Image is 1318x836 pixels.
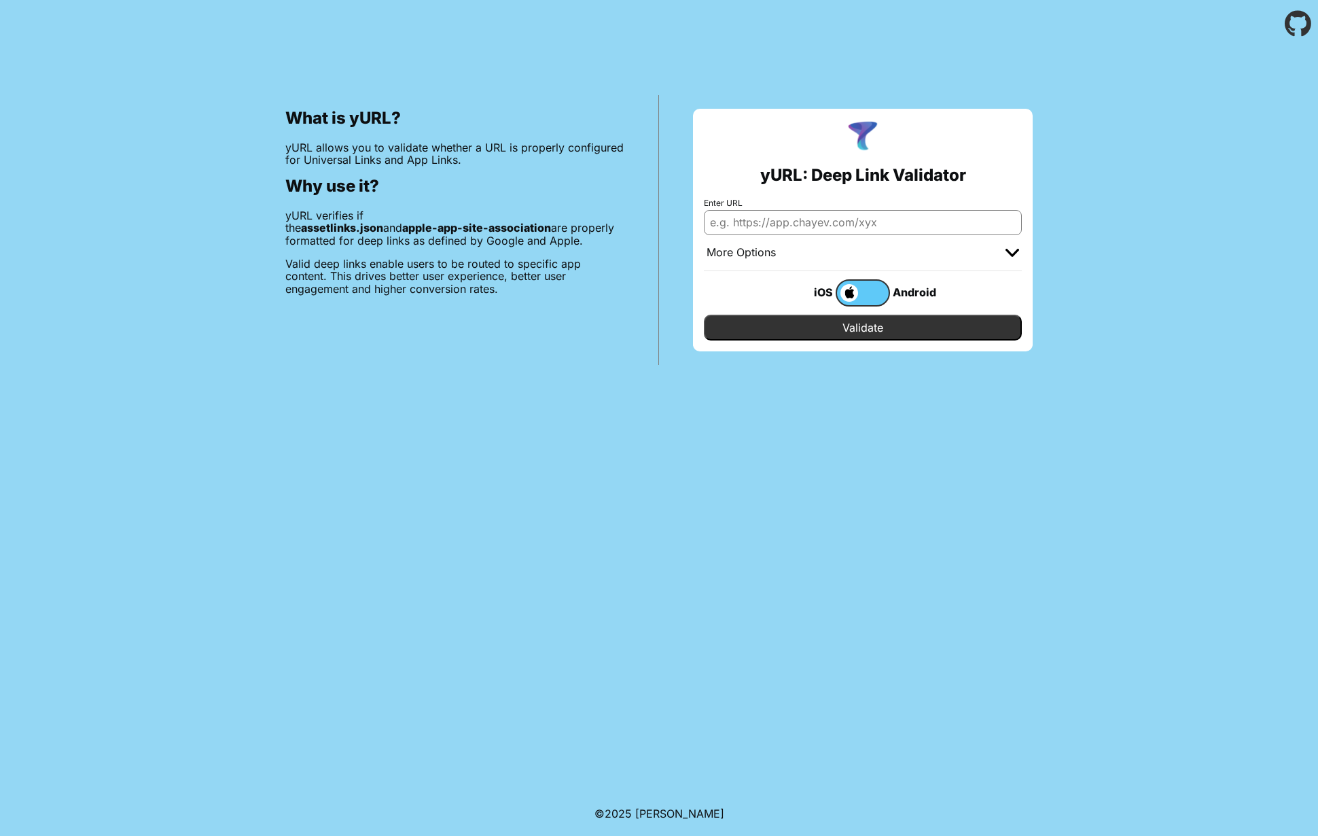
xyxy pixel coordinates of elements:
footer: © [594,791,724,836]
label: Enter URL [704,198,1022,208]
input: e.g. https://app.chayev.com/xyx [704,210,1022,234]
h2: Why use it? [285,177,624,196]
b: assetlinks.json [301,221,383,234]
img: yURL Logo [845,120,880,155]
p: Valid deep links enable users to be routed to specific app content. This drives better user exper... [285,258,624,295]
input: Validate [704,315,1022,341]
h2: What is yURL? [285,109,624,128]
h2: yURL: Deep Link Validator [760,166,966,185]
b: apple-app-site-association [402,221,551,234]
p: yURL verifies if the and are properly formatted for deep links as defined by Google and Apple. [285,209,624,247]
div: iOS [781,283,836,301]
div: Android [890,283,944,301]
span: 2025 [605,807,632,820]
img: chevron [1005,249,1019,257]
a: Michael Ibragimchayev's Personal Site [635,807,724,820]
p: yURL allows you to validate whether a URL is properly configured for Universal Links and App Links. [285,141,624,167]
div: More Options [707,246,776,260]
